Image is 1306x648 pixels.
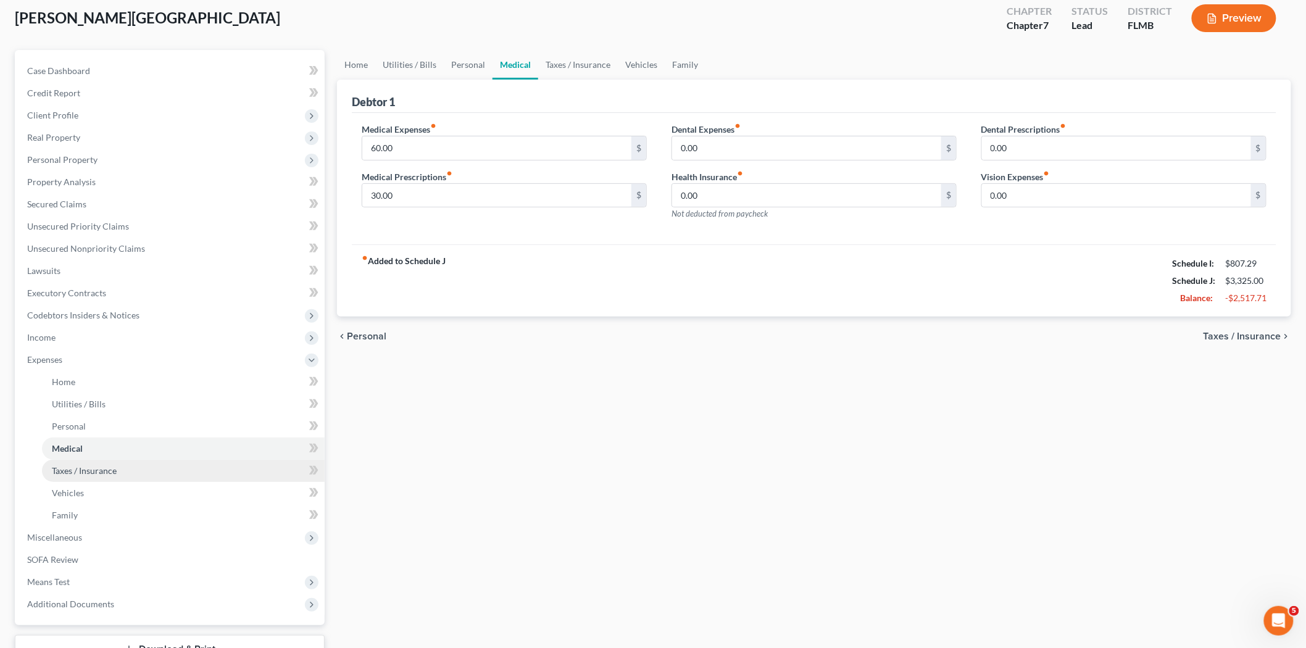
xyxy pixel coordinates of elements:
[27,199,86,209] span: Secured Claims
[17,549,325,571] a: SOFA Review
[27,288,106,298] span: Executory Contracts
[941,136,956,160] div: $
[1281,331,1291,341] i: chevron_right
[1044,170,1050,177] i: fiber_manual_record
[52,488,84,498] span: Vehicles
[665,50,705,80] a: Family
[1204,331,1291,341] button: Taxes / Insurance chevron_right
[672,136,941,160] input: --
[672,209,768,218] span: Not deducted from paycheck
[1060,123,1067,129] i: fiber_manual_record
[631,136,646,160] div: $
[1128,19,1172,33] div: FLMB
[17,282,325,304] a: Executory Contracts
[362,255,368,261] i: fiber_manual_record
[27,354,62,365] span: Expenses
[352,94,395,109] div: Debtor 1
[1251,184,1266,207] div: $
[27,554,78,565] span: SOFA Review
[1192,4,1276,32] button: Preview
[27,65,90,76] span: Case Dashboard
[42,504,325,526] a: Family
[27,177,96,187] span: Property Analysis
[17,238,325,260] a: Unsecured Nonpriority Claims
[27,532,82,542] span: Miscellaneous
[17,215,325,238] a: Unsecured Priority Claims
[337,331,347,341] i: chevron_left
[1128,4,1172,19] div: District
[618,50,665,80] a: Vehicles
[27,221,129,231] span: Unsecured Priority Claims
[1204,331,1281,341] span: Taxes / Insurance
[493,50,538,80] a: Medical
[1226,275,1266,287] div: $3,325.00
[17,82,325,104] a: Credit Report
[375,50,444,80] a: Utilities / Bills
[538,50,618,80] a: Taxes / Insurance
[672,123,741,136] label: Dental Expenses
[27,599,114,609] span: Additional Documents
[981,170,1050,183] label: Vision Expenses
[1289,606,1299,616] span: 5
[27,154,98,165] span: Personal Property
[631,184,646,207] div: $
[337,331,386,341] button: chevron_left Personal
[52,399,106,409] span: Utilities / Bills
[52,421,86,431] span: Personal
[981,123,1067,136] label: Dental Prescriptions
[1173,275,1216,286] strong: Schedule J:
[362,184,631,207] input: --
[1071,19,1108,33] div: Lead
[17,260,325,282] a: Lawsuits
[27,332,56,343] span: Income
[27,310,139,320] span: Codebtors Insiders & Notices
[27,88,80,98] span: Credit Report
[42,438,325,460] a: Medical
[27,576,70,587] span: Means Test
[15,9,280,27] span: [PERSON_NAME][GEOGRAPHIC_DATA]
[27,132,80,143] span: Real Property
[42,415,325,438] a: Personal
[52,443,83,454] span: Medical
[52,376,75,387] span: Home
[1043,19,1049,31] span: 7
[17,171,325,193] a: Property Analysis
[42,371,325,393] a: Home
[1181,293,1213,303] strong: Balance:
[734,123,741,129] i: fiber_manual_record
[362,123,436,136] label: Medical Expenses
[52,465,117,476] span: Taxes / Insurance
[27,265,60,276] span: Lawsuits
[1173,258,1215,268] strong: Schedule I:
[672,170,743,183] label: Health Insurance
[1226,257,1266,270] div: $807.29
[337,50,375,80] a: Home
[430,123,436,129] i: fiber_manual_record
[737,170,743,177] i: fiber_manual_record
[17,60,325,82] a: Case Dashboard
[27,110,78,120] span: Client Profile
[362,136,631,160] input: --
[347,331,386,341] span: Personal
[446,170,452,177] i: fiber_manual_record
[941,184,956,207] div: $
[444,50,493,80] a: Personal
[672,184,941,207] input: --
[1007,4,1052,19] div: Chapter
[1264,606,1294,636] iframe: Intercom live chat
[982,136,1251,160] input: --
[42,393,325,415] a: Utilities / Bills
[42,482,325,504] a: Vehicles
[362,255,446,307] strong: Added to Schedule J
[1007,19,1052,33] div: Chapter
[1251,136,1266,160] div: $
[17,193,325,215] a: Secured Claims
[362,170,452,183] label: Medical Prescriptions
[27,243,145,254] span: Unsecured Nonpriority Claims
[42,460,325,482] a: Taxes / Insurance
[1226,292,1266,304] div: -$2,517.71
[982,184,1251,207] input: --
[1071,4,1108,19] div: Status
[52,510,78,520] span: Family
